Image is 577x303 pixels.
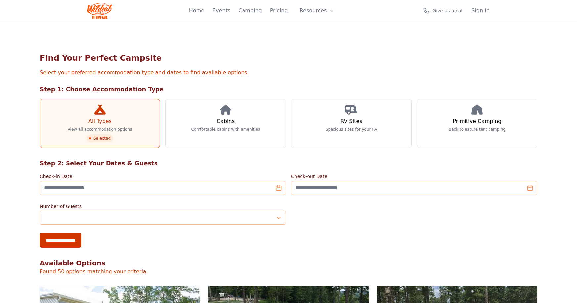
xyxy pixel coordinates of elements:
img: Wildcat Logo [87,3,112,19]
a: Camping [238,7,262,15]
p: View all accommodation options [68,127,132,132]
label: Check-in Date [40,173,286,180]
h2: Available Options [40,258,537,268]
h1: Find Your Perfect Campsite [40,53,537,63]
span: Selected [87,134,113,142]
a: Events [212,7,230,15]
label: Check-out Date [291,173,537,180]
p: Found 50 options matching your criteria. [40,268,537,276]
h2: Step 1: Choose Accommodation Type [40,85,537,94]
a: Sign In [471,7,490,15]
p: Select your preferred accommodation type and dates to find available options. [40,69,537,77]
a: Give us a call [423,7,464,14]
span: Give us a call [432,7,464,14]
a: Pricing [270,7,288,15]
a: Cabins Comfortable cabins with amenities [165,99,286,148]
h3: Primitive Camping [453,117,502,125]
p: Comfortable cabins with amenities [191,127,260,132]
h3: Cabins [217,117,235,125]
p: Spacious sites for your RV [326,127,377,132]
p: Back to nature tent camping [449,127,506,132]
a: RV Sites Spacious sites for your RV [291,99,412,148]
h3: RV Sites [340,117,362,125]
h3: All Types [88,117,111,125]
h2: Step 2: Select Your Dates & Guests [40,159,537,168]
a: Home [189,7,204,15]
label: Number of Guests [40,203,286,209]
a: Primitive Camping Back to nature tent camping [417,99,537,148]
a: All Types View all accommodation options Selected [40,99,160,148]
button: Resources [296,4,339,17]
